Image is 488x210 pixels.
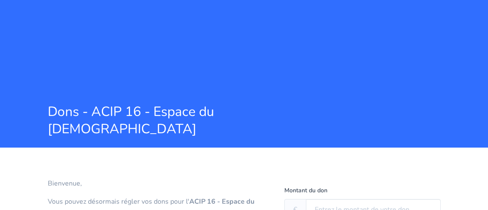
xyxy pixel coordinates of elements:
[48,178,272,189] p: Bienvenue,
[48,103,305,137] span: Dons - ACIP 16 - Espace du [DEMOGRAPHIC_DATA]
[284,186,327,196] label: Montant du don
